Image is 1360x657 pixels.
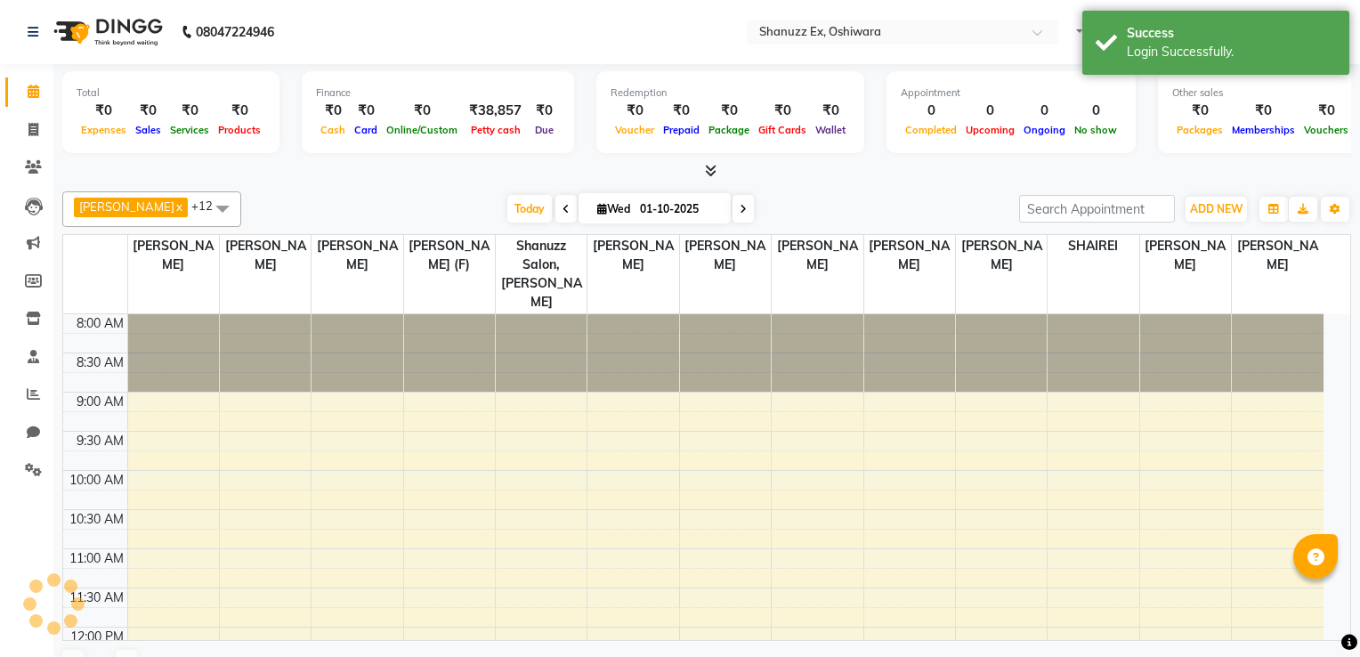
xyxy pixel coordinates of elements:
[659,101,704,121] div: ₹0
[1172,124,1227,136] span: Packages
[1227,124,1299,136] span: Memberships
[66,471,127,490] div: 10:00 AM
[73,314,127,333] div: 8:00 AM
[1140,235,1231,276] span: [PERSON_NAME]
[811,101,850,121] div: ₹0
[635,196,724,223] input: 2025-10-01
[1186,197,1247,222] button: ADD NEW
[1172,101,1227,121] div: ₹0
[507,195,552,223] span: Today
[166,101,214,121] div: ₹0
[864,235,955,276] span: [PERSON_NAME]
[1127,43,1336,61] div: Login Successfully.
[680,235,771,276] span: [PERSON_NAME]
[772,235,862,276] span: [PERSON_NAME]
[73,393,127,411] div: 9:00 AM
[316,101,350,121] div: ₹0
[196,7,274,57] b: 08047224946
[66,510,127,529] div: 10:30 AM
[1019,101,1070,121] div: 0
[704,101,754,121] div: ₹0
[214,124,265,136] span: Products
[1019,195,1175,223] input: Search Appointment
[73,432,127,450] div: 9:30 AM
[462,101,529,121] div: ₹38,857
[466,124,525,136] span: Petty cash
[131,124,166,136] span: Sales
[659,124,704,136] span: Prepaid
[404,235,495,276] span: [PERSON_NAME] (F)
[77,101,131,121] div: ₹0
[79,199,174,214] span: [PERSON_NAME]
[530,124,558,136] span: Due
[811,124,850,136] span: Wallet
[1299,124,1353,136] span: Vouchers
[316,85,560,101] div: Finance
[1070,124,1121,136] span: No show
[1232,235,1324,276] span: [PERSON_NAME]
[961,101,1019,121] div: 0
[312,235,402,276] span: [PERSON_NAME]
[350,101,382,121] div: ₹0
[66,549,127,568] div: 11:00 AM
[901,101,961,121] div: 0
[1070,101,1121,121] div: 0
[66,588,127,607] div: 11:30 AM
[73,353,127,372] div: 8:30 AM
[67,628,127,646] div: 12:00 PM
[611,124,659,136] span: Voucher
[128,235,219,276] span: [PERSON_NAME]
[77,124,131,136] span: Expenses
[1190,202,1243,215] span: ADD NEW
[1299,101,1353,121] div: ₹0
[611,85,850,101] div: Redemption
[214,101,265,121] div: ₹0
[704,124,754,136] span: Package
[316,124,350,136] span: Cash
[754,124,811,136] span: Gift Cards
[961,124,1019,136] span: Upcoming
[1127,24,1336,43] div: Success
[166,124,214,136] span: Services
[956,235,1047,276] span: [PERSON_NAME]
[901,85,1121,101] div: Appointment
[496,235,587,313] span: Shanuzz Salon, [PERSON_NAME]
[191,199,226,213] span: +12
[754,101,811,121] div: ₹0
[1227,101,1299,121] div: ₹0
[350,124,382,136] span: Card
[587,235,678,276] span: [PERSON_NAME]
[131,101,166,121] div: ₹0
[1019,124,1070,136] span: Ongoing
[220,235,311,276] span: [PERSON_NAME]
[77,85,265,101] div: Total
[382,101,462,121] div: ₹0
[901,124,961,136] span: Completed
[382,124,462,136] span: Online/Custom
[174,199,182,214] a: x
[593,202,635,215] span: Wed
[1048,235,1138,257] span: SHAIREI
[611,101,659,121] div: ₹0
[45,7,167,57] img: logo
[529,101,560,121] div: ₹0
